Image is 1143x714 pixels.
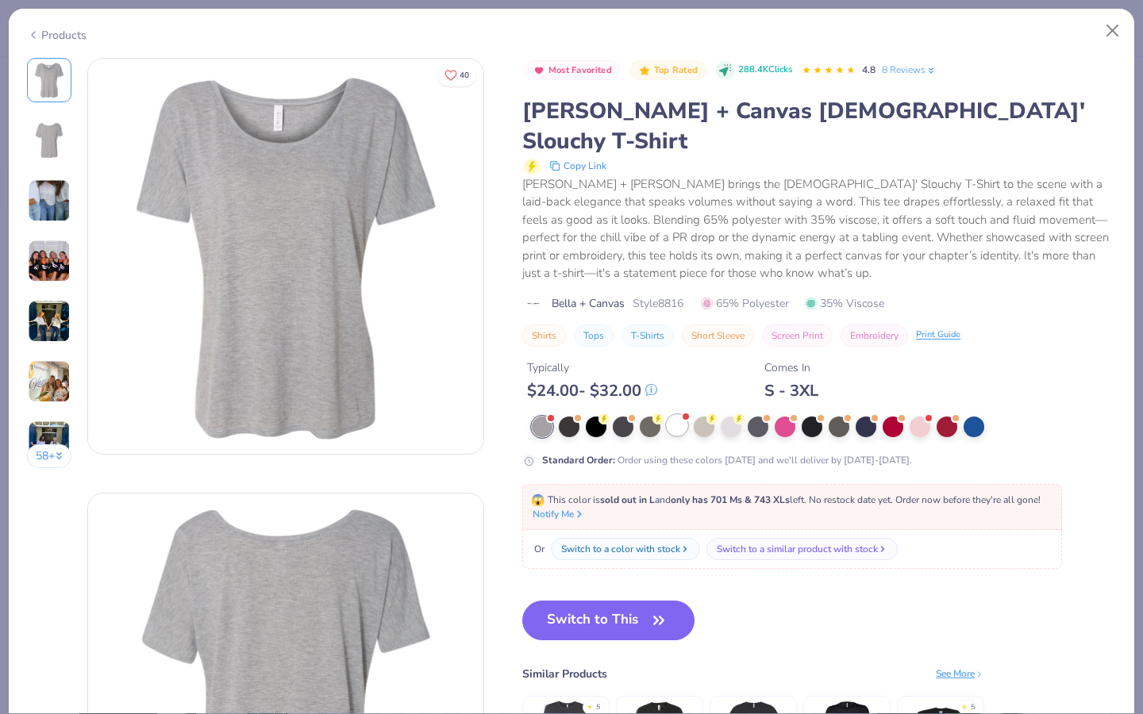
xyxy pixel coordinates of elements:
[28,360,71,403] img: User generated content
[552,295,625,312] span: Bella + Canvas
[30,61,68,99] img: Front
[841,324,908,347] button: Embroidery
[542,453,912,467] div: Order using these colors [DATE] and we'll deliver by [DATE]-[DATE].
[460,71,469,79] span: 40
[545,156,611,175] button: copy to clipboard
[531,493,1041,506] span: This color is and left. No restock date yet. Order now before they're all gone!
[27,27,87,44] div: Products
[542,454,615,466] strong: Standard Order :
[936,666,984,681] div: See More
[706,538,898,560] button: Switch to a similar product with stock
[764,359,818,376] div: Comes In
[600,493,655,506] strong: sold out in L
[633,295,683,312] span: Style 8816
[27,444,72,468] button: 58+
[629,60,706,81] button: Badge Button
[596,702,600,713] div: 5
[88,59,483,454] img: Front
[522,666,607,682] div: Similar Products
[654,66,698,75] span: Top Rated
[531,493,545,508] span: 😱
[738,63,792,77] span: 288.4K Clicks
[533,507,585,521] button: Notify Me
[551,538,700,560] button: Switch to a color with stock
[522,601,695,640] button: Switch to This
[437,63,476,86] button: Like
[802,58,856,83] div: 4.8 Stars
[762,324,833,347] button: Screen Print
[717,542,878,556] div: Switch to a similar product with stock
[531,542,545,556] span: Or
[764,381,818,401] div: S - 3XL
[1098,16,1128,46] button: Close
[971,702,975,713] div: 5
[882,63,937,77] a: 8 Reviews
[28,179,71,222] img: User generated content
[548,66,612,75] span: Most Favorited
[961,702,968,708] div: ★
[527,381,657,401] div: $ 24.00 - $ 32.00
[671,493,790,506] strong: only has 701 Ms & 743 XLs
[28,420,71,463] img: User generated content
[622,324,674,347] button: T-Shirts
[561,542,680,556] div: Switch to a color with stock
[28,240,71,282] img: User generated content
[533,64,545,77] img: Most Favorited sort
[862,63,876,76] span: 4.8
[574,324,614,347] button: Tops
[522,324,566,347] button: Shirts
[527,359,657,376] div: Typically
[522,297,544,310] img: brand logo
[587,702,593,708] div: ★
[638,64,651,77] img: Top Rated sort
[522,96,1116,156] div: [PERSON_NAME] + Canvas [DEMOGRAPHIC_DATA]' Slouchy T-Shirt
[30,121,68,159] img: Back
[701,295,789,312] span: 65% Polyester
[522,175,1116,282] div: [PERSON_NAME] + [PERSON_NAME] brings the [DEMOGRAPHIC_DATA]' Slouchy T-Shirt to the scene with a ...
[682,324,754,347] button: Short Sleeve
[524,60,620,81] button: Badge Button
[916,328,960,342] div: Print Guide
[28,300,71,343] img: User generated content
[805,295,884,312] span: 35% Viscose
